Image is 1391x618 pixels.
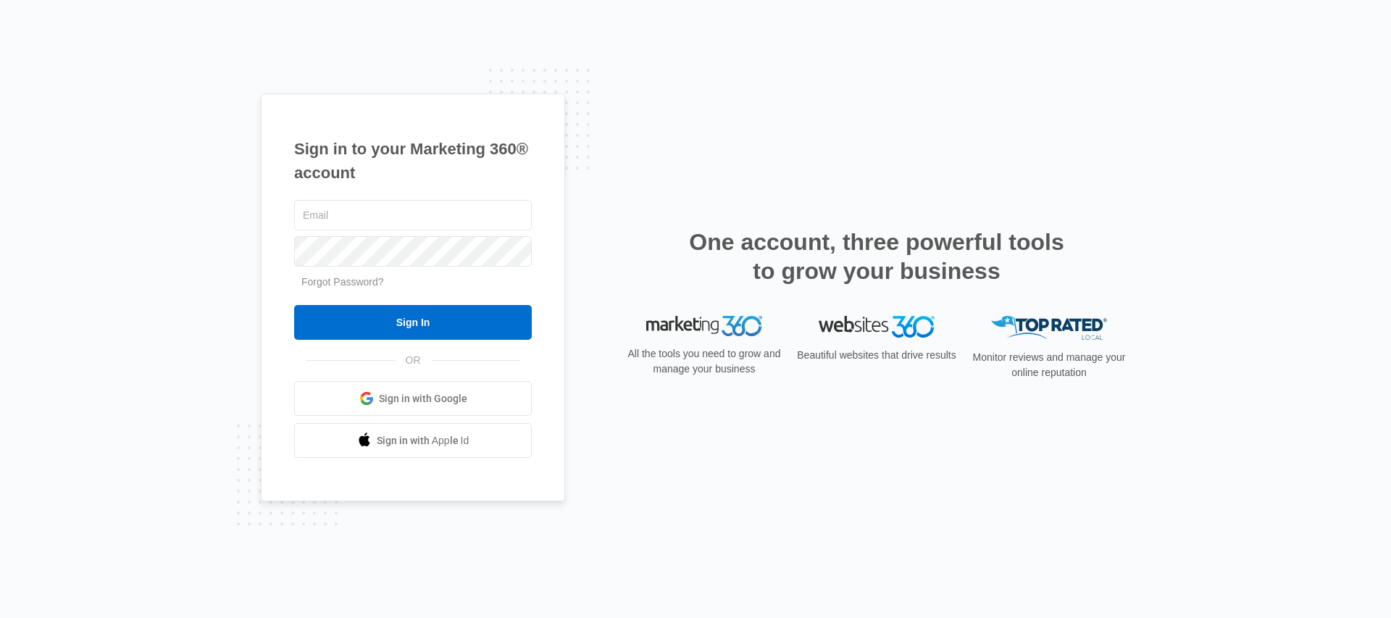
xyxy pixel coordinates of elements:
[646,316,762,336] img: Marketing 360
[301,276,384,288] a: Forgot Password?
[379,391,467,406] span: Sign in with Google
[991,316,1107,340] img: Top Rated Local
[819,316,935,337] img: Websites 360
[795,348,958,363] p: Beautiful websites that drive results
[623,346,785,377] p: All the tools you need to grow and manage your business
[396,353,431,368] span: OR
[294,305,532,340] input: Sign In
[294,381,532,416] a: Sign in with Google
[685,227,1069,285] h2: One account, three powerful tools to grow your business
[294,200,532,230] input: Email
[968,350,1130,380] p: Monitor reviews and manage your online reputation
[377,433,469,448] span: Sign in with Apple Id
[294,423,532,458] a: Sign in with Apple Id
[294,137,532,185] h1: Sign in to your Marketing 360® account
